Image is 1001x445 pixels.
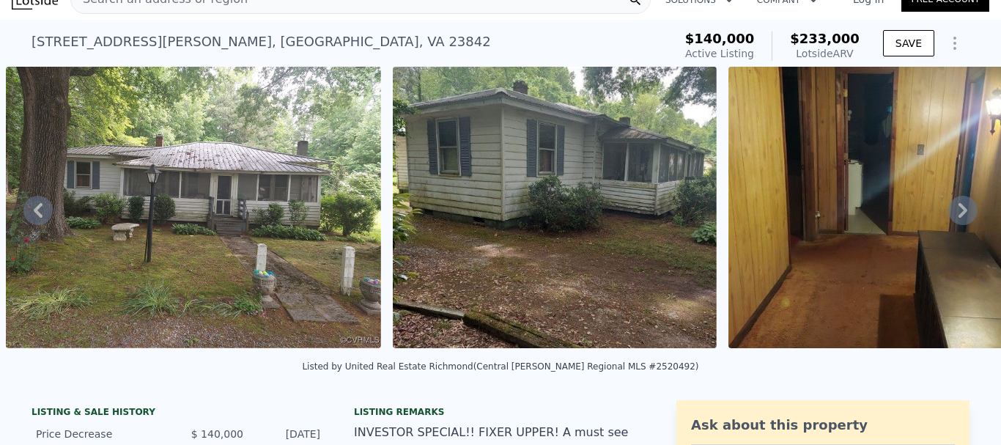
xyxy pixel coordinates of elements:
[36,427,166,441] div: Price Decrease
[302,361,698,372] div: Listed by United Real Estate Richmond (Central [PERSON_NAME] Regional MLS #2520492)
[354,406,647,418] div: Listing remarks
[191,428,243,440] span: $ 140,000
[790,46,860,61] div: Lotside ARV
[790,31,860,46] span: $233,000
[940,29,969,58] button: Show Options
[32,406,325,421] div: LISTING & SALE HISTORY
[691,415,955,435] div: Ask about this property
[883,30,934,56] button: SAVE
[6,67,381,348] img: Sale: 167223842 Parcel: 108341436
[255,427,320,441] div: [DATE]
[32,32,491,52] div: [STREET_ADDRESS][PERSON_NAME] , [GEOGRAPHIC_DATA] , VA 23842
[393,67,717,348] img: Sale: 167223842 Parcel: 108341436
[685,31,755,46] span: $140,000
[685,48,754,59] span: Active Listing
